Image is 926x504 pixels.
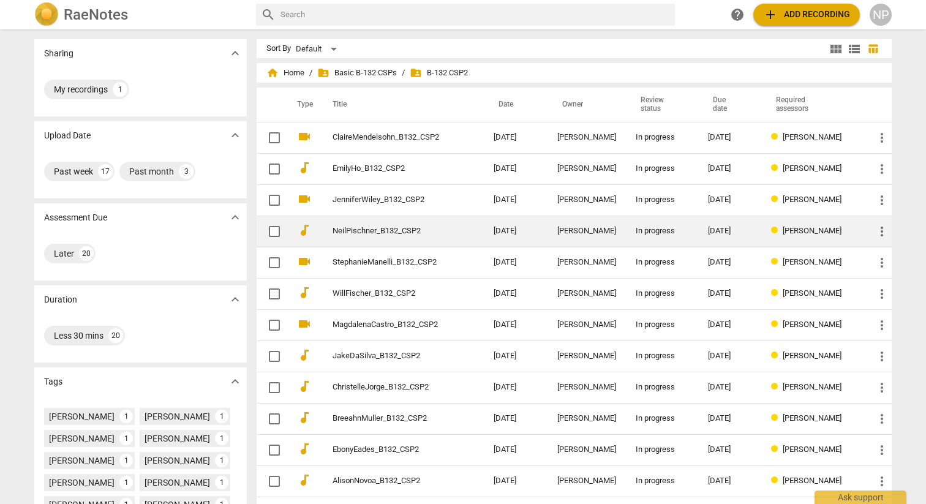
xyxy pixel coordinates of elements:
[557,383,616,392] div: [PERSON_NAME]
[783,132,841,141] span: [PERSON_NAME]
[266,67,304,79] span: Home
[333,164,450,173] a: EmilyHo_B132_CSP2
[410,67,468,79] span: B-132 CSP2
[626,88,698,122] th: Review status
[54,83,108,96] div: My recordings
[845,40,864,58] button: List view
[54,165,93,178] div: Past week
[228,374,243,389] span: expand_more
[708,164,751,173] div: [DATE]
[783,257,841,266] span: [PERSON_NAME]
[557,195,616,205] div: [PERSON_NAME]
[771,132,783,141] span: Review status: in progress
[484,340,548,372] td: [DATE]
[410,67,422,79] span: folder_shared
[730,7,745,22] span: help
[708,352,751,361] div: [DATE]
[333,133,450,142] a: ClaireMendelsohn_B132_CSP2
[636,445,688,454] div: In progress
[317,67,397,79] span: Basic B-132 CSPs
[34,2,59,27] img: Logo
[484,278,548,309] td: [DATE]
[864,40,882,58] button: Table view
[261,7,276,22] span: search
[228,46,243,61] span: expand_more
[548,88,626,122] th: Owner
[113,82,127,97] div: 1
[557,414,616,423] div: [PERSON_NAME]
[847,42,862,56] span: view_list
[215,432,228,445] div: 1
[875,380,889,395] span: more_vert
[484,184,548,216] td: [DATE]
[309,69,312,78] span: /
[771,288,783,298] span: Review status: in progress
[333,289,450,298] a: WillFischer_B132_CSP2
[763,7,850,22] span: Add recording
[49,454,115,467] div: [PERSON_NAME]
[226,290,244,309] button: Show more
[875,287,889,301] span: more_vert
[297,317,312,331] span: videocam
[875,349,889,364] span: more_vert
[119,432,133,445] div: 1
[771,320,783,329] span: Review status: in progress
[783,445,841,454] span: [PERSON_NAME]
[64,6,128,23] h2: RaeNotes
[771,476,783,485] span: Review status: in progress
[771,195,783,204] span: Review status: in progress
[636,352,688,361] div: In progress
[557,476,616,486] div: [PERSON_NAME]
[708,320,751,329] div: [DATE]
[783,476,841,485] span: [PERSON_NAME]
[119,410,133,423] div: 1
[484,247,548,278] td: [DATE]
[708,227,751,236] div: [DATE]
[317,67,329,79] span: folder_shared
[763,7,778,22] span: add
[266,67,279,79] span: home
[333,445,450,454] a: EbonyEades_B132_CSP2
[333,258,450,267] a: StephanieManelli_B132_CSP2
[226,372,244,391] button: Show more
[783,320,841,329] span: [PERSON_NAME]
[557,133,616,142] div: [PERSON_NAME]
[557,352,616,361] div: [PERSON_NAME]
[875,474,889,489] span: more_vert
[761,88,865,122] th: Required assessors
[297,192,312,206] span: videocam
[296,39,341,59] div: Default
[297,473,312,487] span: audiotrack
[297,223,312,238] span: audiotrack
[402,69,405,78] span: /
[771,445,783,454] span: Review status: in progress
[771,413,783,423] span: Review status: in progress
[44,293,77,306] p: Duration
[215,476,228,489] div: 1
[484,403,548,434] td: [DATE]
[145,476,210,489] div: [PERSON_NAME]
[297,379,312,394] span: audiotrack
[266,44,291,53] div: Sort By
[708,258,751,267] div: [DATE]
[333,352,450,361] a: JakeDaSilva_B132_CSP2
[54,247,74,260] div: Later
[297,129,312,144] span: videocam
[771,257,783,266] span: Review status: in progress
[318,88,484,122] th: Title
[771,382,783,391] span: Review status: in progress
[636,258,688,267] div: In progress
[829,42,843,56] span: view_module
[34,2,246,27] a: LogoRaeNotes
[870,4,892,26] button: NP
[783,413,841,423] span: [PERSON_NAME]
[708,383,751,392] div: [DATE]
[287,88,318,122] th: Type
[867,43,879,55] span: table_chart
[875,443,889,457] span: more_vert
[771,226,783,235] span: Review status: in progress
[333,383,450,392] a: ChristelleJorge_B132_CSP2
[119,476,133,489] div: 1
[129,165,174,178] div: Past month
[484,122,548,153] td: [DATE]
